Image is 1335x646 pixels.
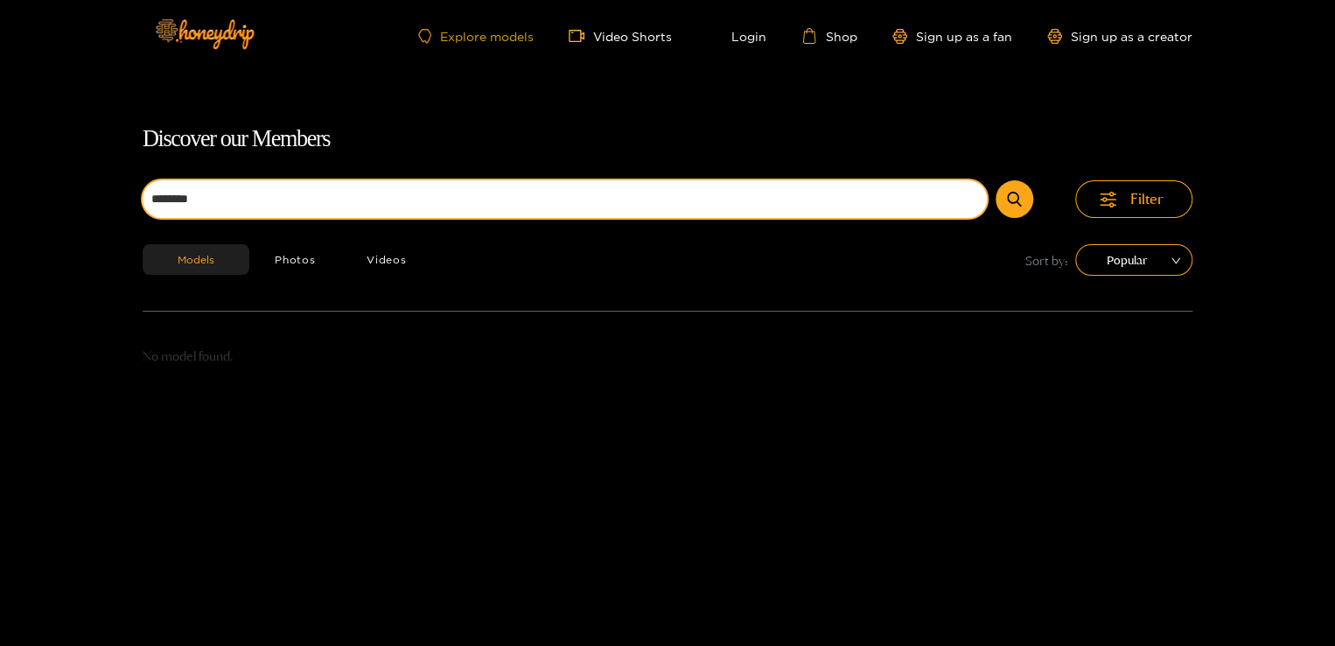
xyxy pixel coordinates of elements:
a: Shop [801,28,857,44]
span: video-camera [569,28,593,44]
h1: Discover our Members [143,121,1192,158]
span: Filter [1130,189,1164,209]
button: Videos [341,244,432,275]
a: Sign up as a creator [1047,29,1192,44]
p: No model found. [143,347,1192,367]
div: sort [1075,244,1192,276]
span: Sort by: [1025,250,1068,270]
a: Sign up as a fan [892,29,1012,44]
button: Submit Search [996,180,1033,218]
button: Photos [249,244,341,275]
a: Video Shorts [569,28,672,44]
a: Login [707,28,766,44]
button: Filter [1075,180,1192,218]
a: Explore models [418,29,534,44]
span: Popular [1088,247,1179,273]
button: Models [143,244,249,275]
